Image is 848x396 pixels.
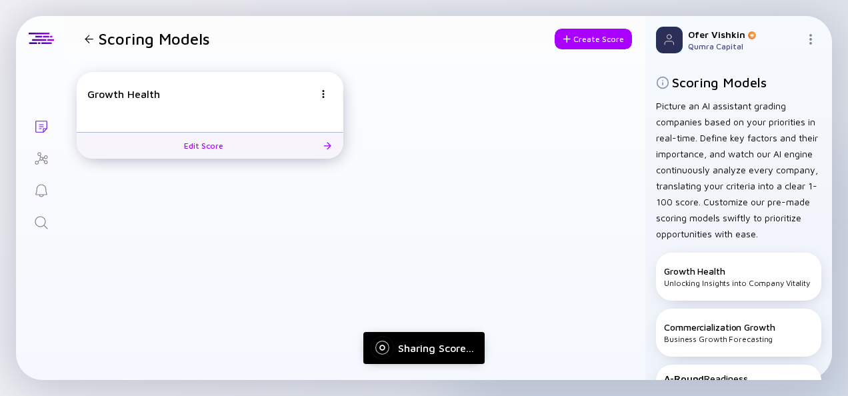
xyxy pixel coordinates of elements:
a: Search [16,205,66,237]
span: A-Round [664,373,704,384]
a: Reminders [16,173,66,205]
div: Edit Score [176,135,245,156]
div: Scoring Models [656,75,821,90]
div: Ofer Vishkin [688,29,800,40]
div: Commercialization Growth [664,321,813,333]
div: Qumra Capital [688,41,800,51]
div: Picture an AI assistant grading companies based on your priorities in real-time. Define key facto... [656,98,821,242]
a: Lists [16,109,66,141]
img: Profile Picture [656,27,683,53]
a: Investor Map [16,141,66,173]
h1: Scoring Models [99,29,210,48]
img: Menu [805,34,816,45]
div: Business Growth Forecasting [656,309,821,357]
div: Growth Health [664,265,813,277]
img: Loading [369,334,395,361]
div: Readiness [664,373,813,384]
div: Unlocking Insights into Company Vitality [656,253,821,301]
div: Sharing Score... [363,332,485,364]
button: Edit Score [77,132,343,159]
button: Create Score [555,29,632,49]
img: Menu [319,90,327,98]
div: Growth Health [87,88,160,100]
